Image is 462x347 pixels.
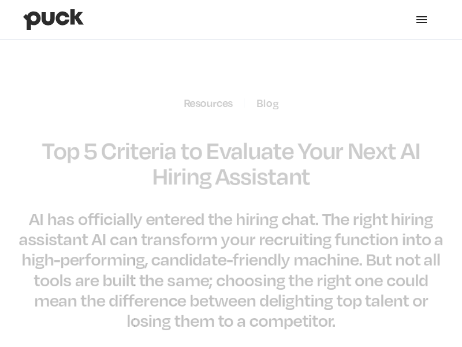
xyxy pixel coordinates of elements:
[404,2,439,37] div: menu
[12,137,450,188] h1: Top 5 Criteria to Evaluate Your Next AI Hiring Assistant
[256,97,278,109] a: Blog
[184,97,233,109] div: Resources
[12,208,450,330] div: AI has officially entered the hiring chat. The right hiring assistant AI can transform your recru...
